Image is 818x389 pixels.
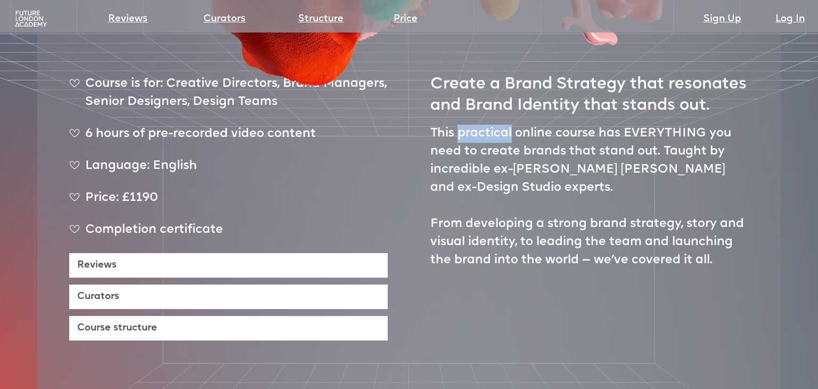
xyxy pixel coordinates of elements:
[430,64,749,117] h1: Create a Brand Strategy that resonates and Brand Identity that stands out.
[69,125,388,152] div: 6 hours of pre-recorded video content
[69,221,388,248] div: Completion certificate
[775,12,805,27] a: Log In
[69,253,388,278] a: Reviews
[704,12,741,27] a: Sign Up
[69,189,388,216] div: Price: £1190
[108,12,148,27] a: Reviews
[69,75,388,120] div: Course is for: Creative Directors, Brand Managers, Senior Designers, Design Teams
[69,157,388,184] div: Language: English
[394,12,418,27] a: Price
[298,12,343,27] a: Structure
[69,316,388,341] a: Course structure
[69,285,388,309] a: Curators
[430,125,749,270] p: This practical online course has EVERYTHING you need to create brands that stand out. Taught by i...
[203,12,246,27] a: Curators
